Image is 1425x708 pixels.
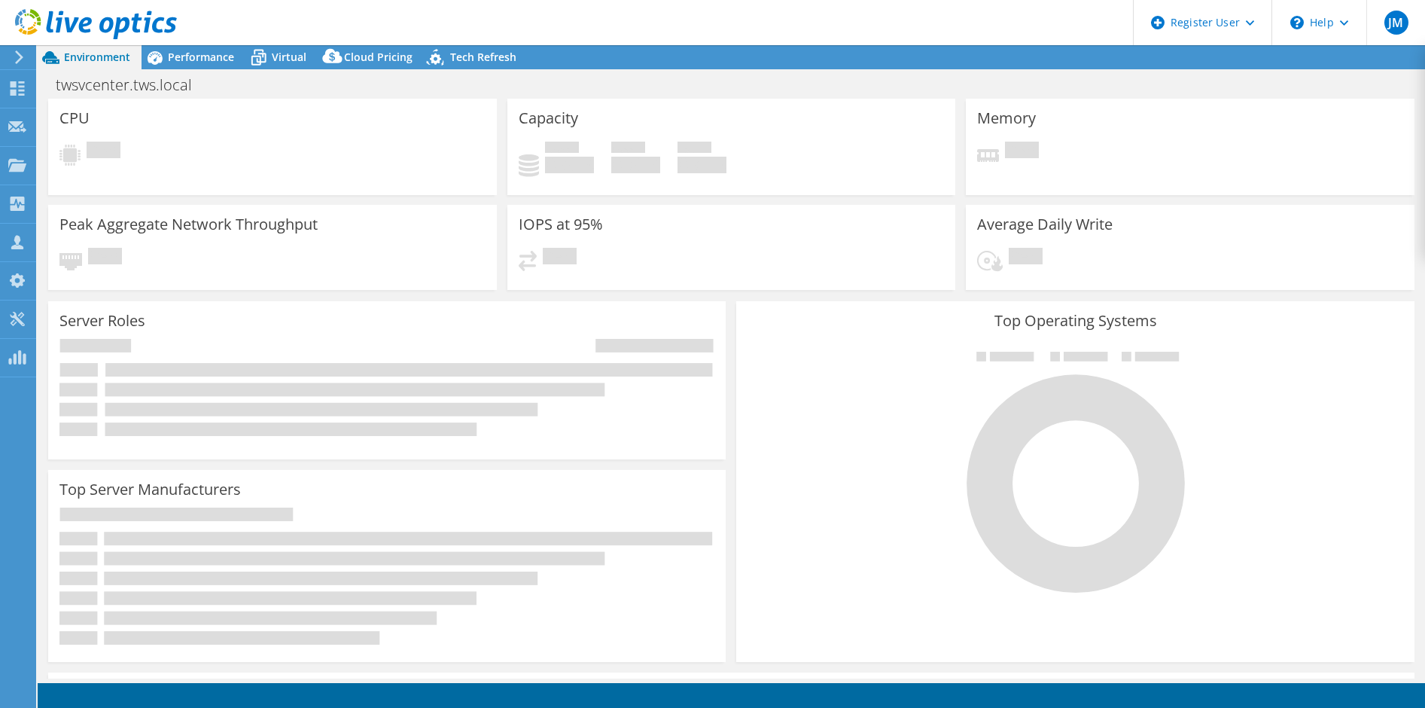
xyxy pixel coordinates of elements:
span: Pending [1005,142,1039,162]
span: Pending [88,248,122,268]
h3: Capacity [519,110,578,127]
span: Pending [87,142,120,162]
span: Virtual [272,50,306,64]
span: Pending [1009,248,1043,268]
span: JM [1384,11,1408,35]
span: Performance [168,50,234,64]
h3: Top Operating Systems [748,313,1402,329]
h3: CPU [59,110,90,127]
h3: Peak Aggregate Network Throughput [59,216,318,233]
h1: twsvcenter.tws.local [49,77,215,93]
span: Free [611,142,645,157]
span: Used [545,142,579,157]
span: Pending [543,248,577,268]
span: Environment [64,50,130,64]
h3: Memory [977,110,1036,127]
svg: \n [1290,16,1304,29]
h3: IOPS at 95% [519,216,603,233]
span: Total [677,142,711,157]
span: Cloud Pricing [344,50,413,64]
span: Tech Refresh [450,50,516,64]
h4: 0 GiB [611,157,660,173]
h3: Average Daily Write [977,216,1113,233]
h3: Top Server Manufacturers [59,481,241,498]
h4: 0 GiB [677,157,726,173]
h3: Server Roles [59,313,145,329]
h4: 0 GiB [545,157,594,173]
